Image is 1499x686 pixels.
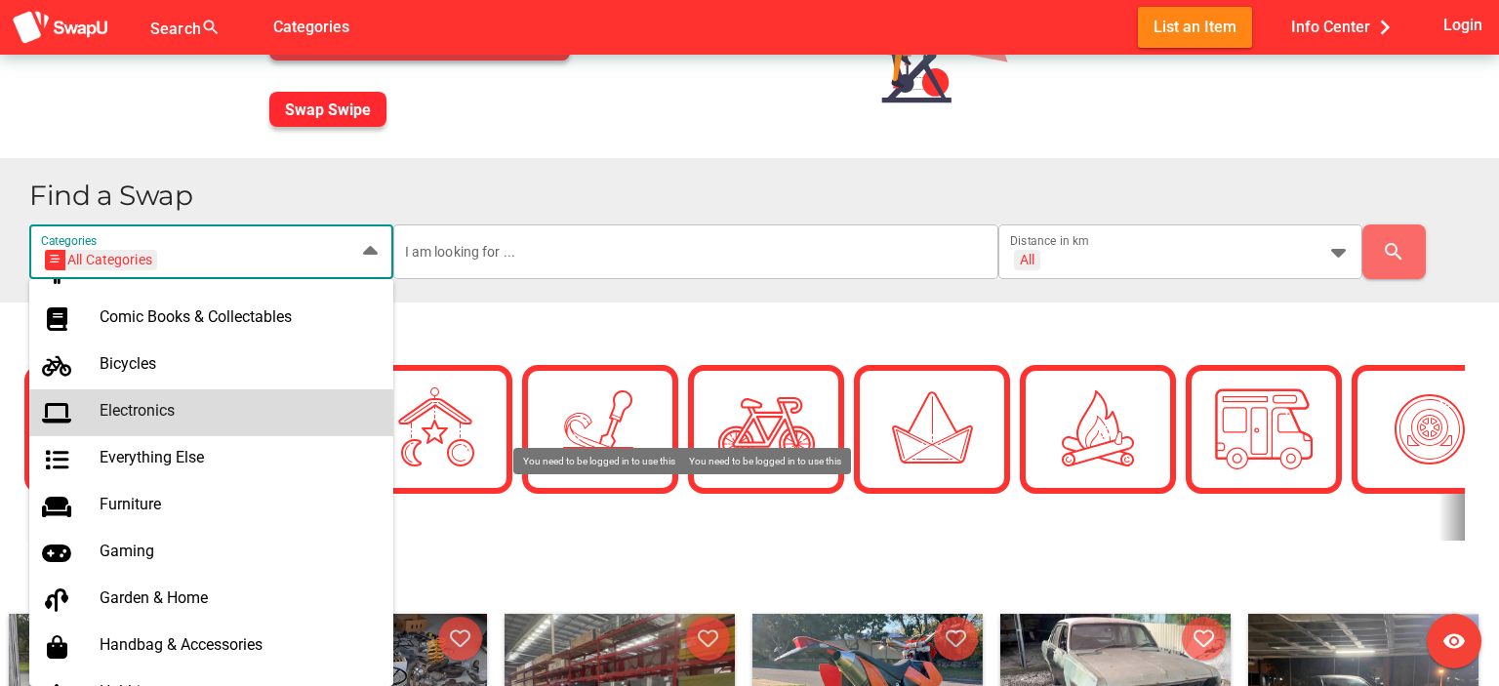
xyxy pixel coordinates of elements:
[12,10,109,46] img: aSD8y5uGLpzPJLYTcYcjNu3laj1c05W5KWf0Ds+Za8uybjssssuu+yyyy677LKX2n+PWMSDJ9a87AAAAABJRU5ErkJggg==
[1370,13,1399,42] i: chevron_right
[1154,14,1236,40] span: List an Item
[100,448,378,466] div: Everything Else
[51,250,152,270] div: All Categories
[1291,11,1399,43] span: Info Center
[1439,7,1487,43] button: Login
[405,224,988,279] input: I am looking for ...
[100,588,378,607] div: Garden & Home
[1443,12,1482,38] span: Login
[1020,251,1034,268] div: All
[100,542,378,560] div: Gaming
[244,16,267,39] i: false
[100,635,378,654] div: Handbag & Accessories
[100,401,378,420] div: Electronics
[1382,240,1405,263] i: search
[29,182,1483,210] h1: Find a Swap
[1138,7,1252,47] button: List an Item
[1442,629,1466,653] i: visibility
[100,495,378,513] div: Furniture
[258,17,365,35] a: Categories
[285,101,371,119] span: Swap Swipe
[269,92,386,127] button: Swap Swipe
[1276,7,1415,47] button: Info Center
[100,354,378,373] div: Bicycles
[273,11,349,43] span: Categories
[258,7,365,47] button: Categories
[100,307,378,326] div: Comic Books & Collectables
